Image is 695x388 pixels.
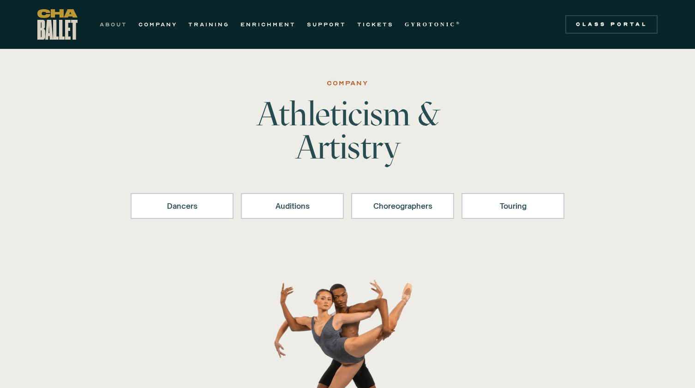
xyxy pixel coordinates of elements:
strong: GYROTONIC [405,21,456,28]
div: Company [327,78,368,89]
h1: Athleticism & Artistry [204,97,491,164]
a: home [37,9,78,40]
div: Class Portal [571,21,652,28]
sup: ® [456,21,461,25]
a: GYROTONIC® [405,19,461,30]
a: COMPANY [138,19,177,30]
a: Dancers [131,193,234,219]
a: ABOUT [100,19,127,30]
div: Choreographers [363,200,442,212]
a: Touring [461,193,564,219]
a: TRAINING [188,19,229,30]
a: ENRICHMENT [240,19,296,30]
div: Touring [473,200,552,212]
a: SUPPORT [307,19,346,30]
a: Choreographers [351,193,454,219]
a: Auditions [241,193,344,219]
div: Dancers [143,200,222,212]
a: TICKETS [357,19,394,30]
div: Auditions [253,200,332,212]
a: Class Portal [565,15,658,34]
